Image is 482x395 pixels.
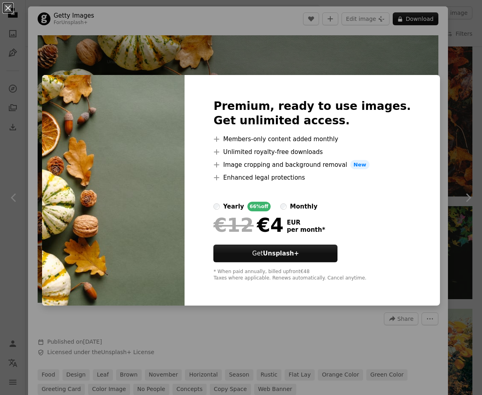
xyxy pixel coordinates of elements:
[280,203,287,210] input: monthly
[287,219,325,226] span: EUR
[213,173,411,182] li: Enhanced legal protections
[213,134,411,144] li: Members-only content added monthly
[213,99,411,128] h2: Premium, ready to use images. Get unlimited access.
[213,215,283,235] div: €4
[213,203,220,210] input: yearly66%off
[213,147,411,157] li: Unlimited royalty-free downloads
[247,202,271,211] div: 66% off
[213,245,337,262] button: GetUnsplash+
[213,215,253,235] span: €12
[223,202,244,211] div: yearly
[350,160,370,170] span: New
[213,160,411,170] li: Image cropping and background removal
[42,75,185,306] img: premium_photo-1661759495548-6eaecc6d4f3e
[263,250,299,257] strong: Unsplash+
[287,226,325,233] span: per month *
[290,202,317,211] div: monthly
[213,269,411,282] div: * When paid annually, billed upfront €48 Taxes where applicable. Renews automatically. Cancel any...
